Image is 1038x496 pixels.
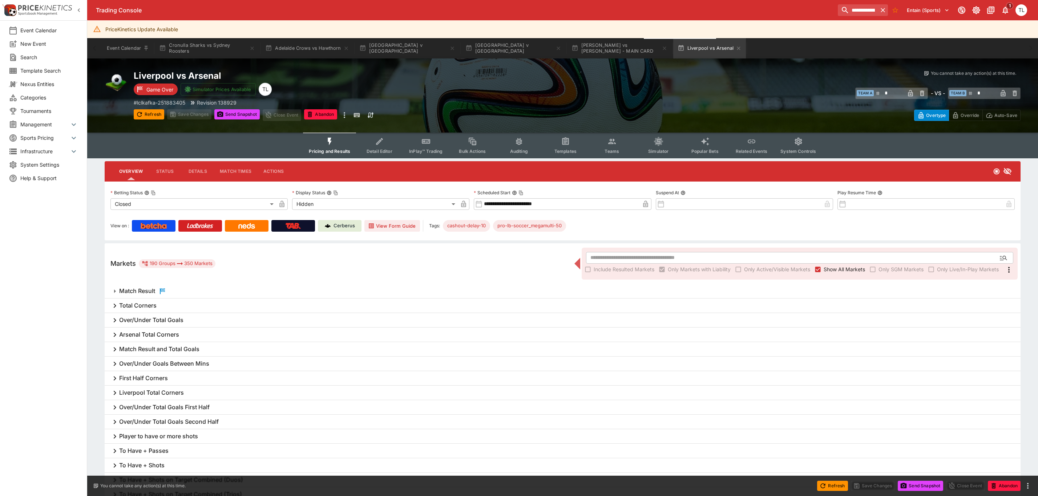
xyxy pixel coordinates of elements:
[512,190,517,195] button: Scheduled StartCopy To Clipboard
[605,149,619,154] span: Teams
[955,4,968,17] button: Connected to PK
[119,403,210,411] h6: Over/Under Total Goals First Half
[961,111,979,119] p: Override
[20,53,78,61] span: Search
[1003,167,1012,176] svg: Hidden
[668,265,731,273] span: Only Markets with Liability
[119,287,155,295] h6: Match Result
[119,462,165,469] h6: To Have + Shots
[119,316,183,324] h6: Over/Under Total Goals
[119,331,179,338] h6: Arsenal Total Corners
[110,190,143,196] p: Betting Status
[461,38,566,58] button: [GEOGRAPHIC_DATA] v [GEOGRAPHIC_DATA]
[119,360,209,367] h6: Over/Under Goals Between Mins
[146,86,173,93] p: Game Over
[1006,2,1014,9] span: 1
[429,220,440,232] label: Tags:
[334,222,355,229] p: Cerberus
[970,4,983,17] button: Toggle light/dark mode
[518,190,524,195] button: Copy To Clipboard
[20,134,69,142] span: Sports Pricing
[333,190,338,195] button: Copy To Clipboard
[20,161,78,168] span: System Settings
[817,481,848,491] button: Refresh
[20,27,78,34] span: Event Calendar
[902,4,954,16] button: Select Tenant
[181,163,214,180] button: Details
[997,251,1010,264] button: Open
[149,163,181,180] button: Status
[949,110,982,121] button: Override
[105,23,178,36] div: PriceKinetics Update Available
[988,481,1021,489] span: Mark an event as closed and abandoned.
[988,481,1021,491] button: Abandon
[20,147,69,155] span: Infrastructure
[364,220,420,232] button: View Form Guide
[18,12,57,15] img: Sportsbook Management
[119,389,184,397] h6: Liverpool Total Corners
[325,223,331,229] img: Cerberus
[286,223,301,229] img: TabNZ
[931,70,1016,77] p: You cannot take any action(s) at this time.
[898,481,943,491] button: Send Snapshot
[949,90,966,96] span: Team B
[409,149,443,154] span: InPlay™ Trading
[567,38,672,58] button: [PERSON_NAME] vs [PERSON_NAME] - MAIN CARD
[877,190,882,195] button: Play Resume Time
[554,149,577,154] span: Templates
[102,38,153,58] button: Event Calendar
[443,220,490,232] div: Betting Target: cerberus
[304,109,337,119] button: Abandon
[889,4,901,16] button: No Bookmarks
[151,190,156,195] button: Copy To Clipboard
[20,94,78,101] span: Categories
[510,149,528,154] span: Auditing
[837,190,876,196] p: Play Resume Time
[214,109,260,119] button: Send Snapshot
[20,40,78,48] span: New Event
[680,190,686,195] button: Suspend At
[2,3,17,17] img: PriceKinetics Logo
[744,265,810,273] span: Only Active/Visible Markets
[259,83,272,96] div: Trent Lewis
[656,190,679,196] p: Suspend At
[1015,4,1027,16] div: Trent Lewis
[648,149,669,154] span: Simulator
[155,38,259,58] button: Cronulla Sharks vs Sydney Roosters
[214,163,257,180] button: Match Times
[1023,481,1032,490] button: more
[459,149,486,154] span: Bulk Actions
[134,70,577,81] h2: Copy To Clipboard
[1013,2,1029,18] button: Trent Lewis
[914,110,949,121] button: Overtype
[134,109,164,119] button: Refresh
[327,190,332,195] button: Display StatusCopy To Clipboard
[304,110,337,118] span: Mark an event as closed and abandoned.
[20,174,78,182] span: Help & Support
[443,222,490,229] span: cashout-delay-10
[110,259,136,268] h5: Markets
[673,38,746,58] button: Liverpool vs Arsenal
[20,107,78,115] span: Tournaments
[110,220,129,232] label: View on :
[142,259,213,268] div: 190 Groups 350 Markets
[238,223,255,229] img: Neds
[292,190,325,196] p: Display Status
[292,198,458,210] div: Hidden
[838,4,878,16] input: search
[119,374,168,382] h6: First Half Corners
[141,223,167,229] img: Betcha
[594,265,654,273] span: Include Resulted Markets
[355,38,460,58] button: [GEOGRAPHIC_DATA] v [GEOGRAPHIC_DATA]
[134,99,185,106] p: Copy To Clipboard
[187,223,213,229] img: Ladbrokes
[119,418,219,426] h6: Over/Under Total Goals Second Half
[261,38,353,58] button: Adelaide Crows vs Hawthorn
[113,163,149,180] button: Overview
[119,302,157,309] h6: Total Corners
[914,110,1021,121] div: Start From
[18,5,72,11] img: PriceKinetics
[144,190,149,195] button: Betting StatusCopy To Clipboard
[119,432,198,440] h6: Player to have or more shots
[20,80,78,88] span: Nexus Entities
